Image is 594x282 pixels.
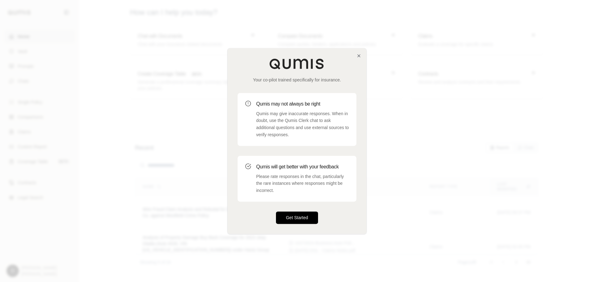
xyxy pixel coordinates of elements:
[269,58,325,69] img: Qumis Logo
[276,211,318,224] button: Get Started
[256,100,349,108] h3: Qumis may not always be right
[256,110,349,138] p: Qumis may give inaccurate responses. When in doubt, use the Qumis Clerk chat to ask additional qu...
[256,173,349,194] p: Please rate responses in the chat, particularly the rare instances where responses might be incor...
[238,77,356,83] p: Your co-pilot trained specifically for insurance.
[256,163,349,171] h3: Qumis will get better with your feedback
